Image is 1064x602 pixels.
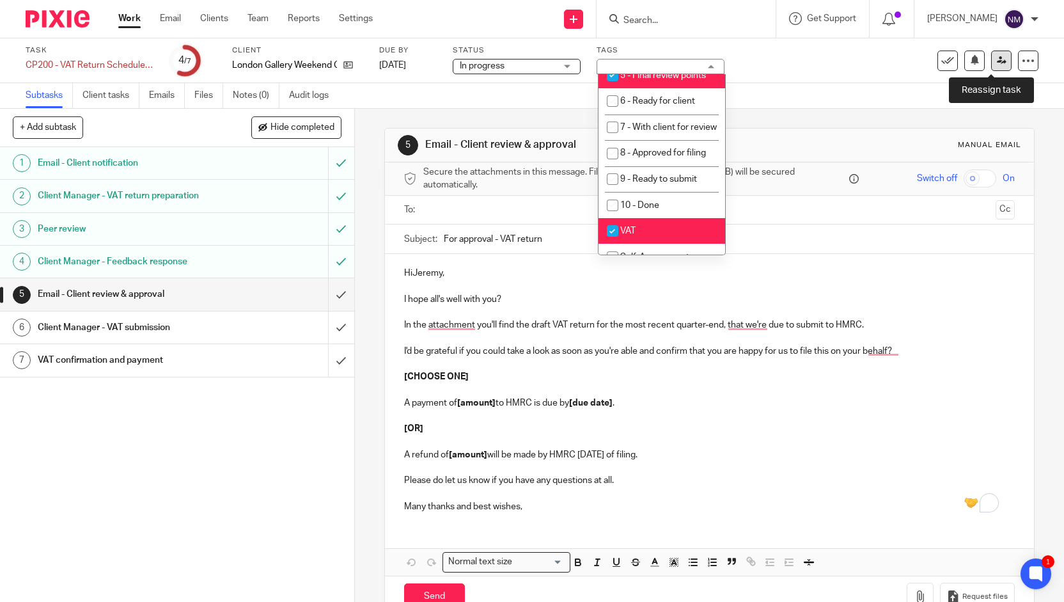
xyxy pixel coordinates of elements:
span: 8 - Approved for filing [620,148,706,157]
a: Reports [288,12,320,25]
p: Please do let us know if you have any questions at all. [404,474,1015,487]
h1: Client Manager - VAT submission [38,318,223,337]
span: 6 - Ready for client [620,97,695,106]
label: Subject: [404,233,437,246]
strong: [amount] [449,450,487,459]
h1: Email - Client review & approval [425,138,737,152]
strong: [OR] [404,424,423,433]
label: To: [404,203,418,216]
span: 10 - Done [620,201,659,210]
label: Client [232,45,363,56]
span: 9 - Ready to submit [620,175,697,184]
div: 7 [13,351,31,369]
a: Emails [149,83,185,108]
input: Search [622,15,737,27]
p: I'd be grateful if you could take a look as soon as you're able and confirm that you are happy fo... [404,345,1015,358]
a: Notes (0) [233,83,279,108]
label: Task [26,45,153,56]
span: Request files [962,592,1008,602]
a: Audit logs [289,83,338,108]
button: + Add subtask [13,116,83,138]
img: Pixie [26,10,90,28]
span: Self-Assessment [620,253,689,262]
div: To enrich screen reader interactions, please activate Accessibility in Grammarly extension settings [385,254,1034,523]
p: HiJeremy, [404,267,1015,280]
div: 5 [13,286,31,304]
a: Settings [339,12,373,25]
p: A refund of will be made by HMRC [DATE] of filing. [404,448,1015,461]
div: 4 [13,253,31,271]
p: [PERSON_NAME] [927,12,997,25]
span: 7 - With client for review [620,123,717,132]
div: 3 [13,220,31,238]
a: Email [160,12,181,25]
p: I hope all's well with you? [404,293,1015,306]
span: In progress [460,61,505,70]
h1: Client Manager - VAT return preparation [38,186,223,205]
label: Status [453,45,581,56]
button: Cc [996,200,1015,219]
strong: [amount] [457,399,496,408]
div: Manual email [958,140,1021,150]
span: Get Support [807,14,856,23]
a: Clients [200,12,228,25]
span: 5 - Final review points [620,71,706,80]
img: svg%3E [1004,9,1024,29]
div: 1 [1042,555,1054,568]
span: [DATE] [379,61,406,70]
p: Many thanks and best wishes, [404,500,1015,513]
div: 2 [13,187,31,205]
h1: Email - Client review & approval [38,285,223,304]
a: Team [247,12,269,25]
label: Tags [597,45,724,56]
h1: VAT confirmation and payment [38,351,223,370]
span: VAT [620,226,636,235]
div: Search for option [442,552,570,572]
h1: Peer review [38,219,223,239]
a: Subtasks [26,83,73,108]
a: Files [194,83,223,108]
div: 6 [13,319,31,337]
div: 5 [398,135,418,155]
span: On [1003,172,1015,185]
strong: [CHOOSE ONE] [404,372,469,381]
label: Due by [379,45,437,56]
h1: Client Manager - Feedback response [38,252,223,271]
input: Search for option [517,555,563,569]
h1: Email - Client notification [38,154,223,173]
span: Hide completed [270,123,334,133]
p: In the attachment you'll find the draft VAT return for the most recent quarter-end, that we're du... [404,319,1015,331]
span: Switch off [917,172,957,185]
p: London Gallery Weekend Cic [232,59,337,72]
p: A payment of to HMRC is due by . [404,397,1015,409]
small: /7 [184,58,191,65]
span: Secure the attachments in this message. Files exceeding the size limit (10MB) will be secured aut... [423,166,846,192]
a: Client tasks [82,83,139,108]
div: 4 [178,53,191,68]
span: Normal text size [446,555,515,569]
button: Hide completed [251,116,341,138]
a: Work [118,12,141,25]
strong: [due date] [569,399,613,408]
div: CP200 - VAT Return Schedule 2 - Feb/May/Aug/Nov [26,59,153,72]
div: 1 [13,154,31,172]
